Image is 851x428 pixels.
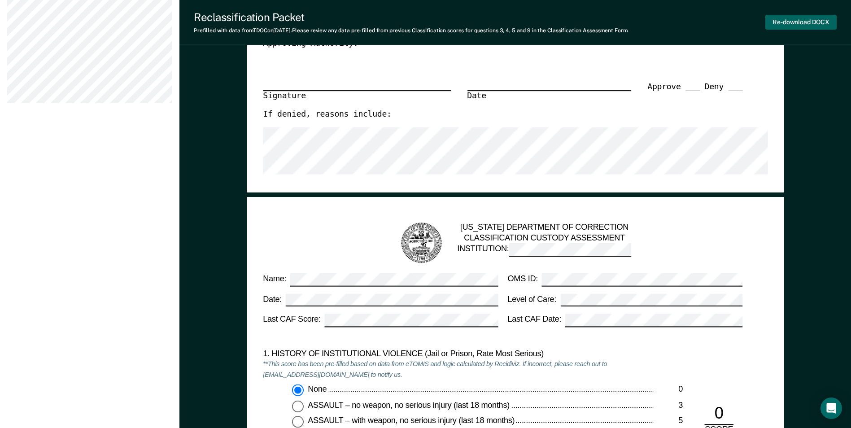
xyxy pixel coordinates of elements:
div: 1. HISTORY OF INSTITUTIONAL VIOLENCE (Jail or Prison, Rate Most Serious) [263,349,654,360]
em: **This score has been pre-filled based on data from eTOMIS and logic calculated by Recidiviz. If ... [263,360,607,379]
input: OMS ID: [542,273,742,286]
div: Prefilled with data from TDOC on [DATE] . Please review any data pre-filled from previous Classif... [194,27,628,34]
label: If denied, reasons include: [263,109,391,120]
input: Name: [290,273,498,286]
input: None0 [292,384,304,396]
div: 0 [704,403,733,425]
div: 5 [654,416,683,427]
div: 3 [654,401,683,411]
label: Last CAF Date: [507,314,742,327]
label: INSTITUTION: [457,244,631,257]
div: [US_STATE] DEPARTMENT OF CORRECTION CLASSIFICATION CUSTODY ASSESSMENT [457,223,631,264]
input: ASSAULT – with weapon, no serious injury (last 18 months)5 [292,416,304,428]
span: None [308,384,328,393]
button: Re-download DOCX [765,15,837,30]
div: Open Intercom Messenger [820,397,842,419]
span: ASSAULT – with weapon, no serious injury (last 18 months) [308,416,516,425]
label: Name: [263,273,498,286]
label: Last CAF Score: [263,314,498,327]
input: Last CAF Score: [324,314,498,327]
div: Approve ___ Deny ___ [647,82,742,109]
label: Level of Care: [507,293,742,306]
div: Signature [263,90,451,101]
input: Level of Care: [560,293,742,306]
div: 0 [654,384,683,395]
label: OMS ID: [507,273,742,286]
label: Date: [263,293,498,306]
div: Reclassification Packet [194,11,628,24]
div: Date [467,90,631,101]
span: ASSAULT – no weapon, no serious injury (last 18 months) [308,401,511,410]
input: Date: [286,293,498,306]
img: TN Seal [399,222,443,265]
input: INSTITUTION: [509,244,631,257]
input: ASSAULT – no weapon, no serious injury (last 18 months)3 [292,401,304,412]
input: Last CAF Date: [565,314,742,327]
